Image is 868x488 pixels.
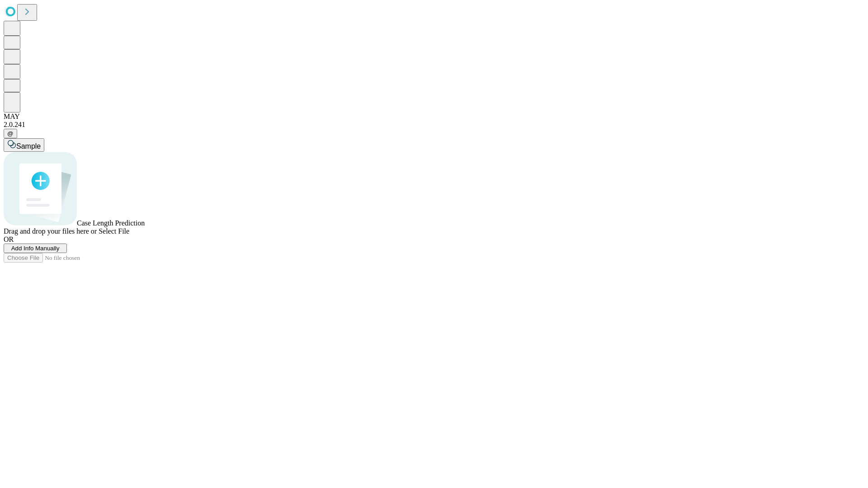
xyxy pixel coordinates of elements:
button: Add Info Manually [4,244,67,253]
div: 2.0.241 [4,121,864,129]
button: Sample [4,138,44,152]
span: @ [7,130,14,137]
span: Drag and drop your files here or [4,227,97,235]
span: Case Length Prediction [77,219,145,227]
span: Sample [16,142,41,150]
span: OR [4,235,14,243]
button: @ [4,129,17,138]
div: MAY [4,113,864,121]
span: Select File [99,227,129,235]
span: Add Info Manually [11,245,60,252]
